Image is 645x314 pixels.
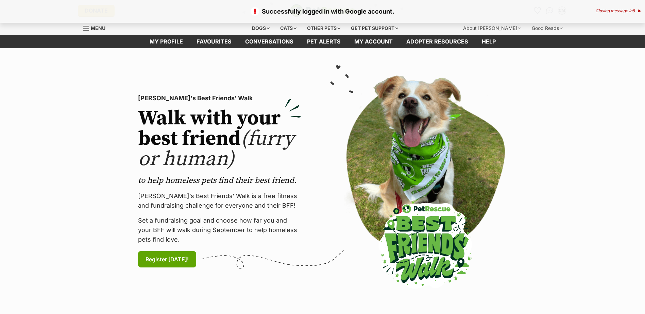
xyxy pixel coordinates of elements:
[91,25,105,31] span: Menu
[475,35,503,48] a: Help
[138,251,196,267] a: Register [DATE]!
[143,35,190,48] a: My profile
[247,21,274,35] div: Dogs
[138,93,301,103] p: [PERSON_NAME]'s Best Friends' Walk
[347,35,400,48] a: My account
[138,191,301,210] p: [PERSON_NAME]’s Best Friends' Walk is a free fitness and fundraising challenge for everyone and t...
[400,35,475,48] a: Adopter resources
[302,21,345,35] div: Other pets
[138,175,301,186] p: to help homeless pets find their best friend.
[300,35,347,48] a: Pet alerts
[527,21,567,35] div: Good Reads
[238,35,300,48] a: conversations
[138,216,301,244] p: Set a fundraising goal and choose how far you and your BFF will walk during September to help hom...
[275,21,301,35] div: Cats
[346,21,403,35] div: Get pet support
[190,35,238,48] a: Favourites
[83,21,110,34] a: Menu
[138,108,301,170] h2: Walk with your best friend
[146,255,189,263] span: Register [DATE]!
[458,21,526,35] div: About [PERSON_NAME]
[138,126,294,172] span: (furry or human)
